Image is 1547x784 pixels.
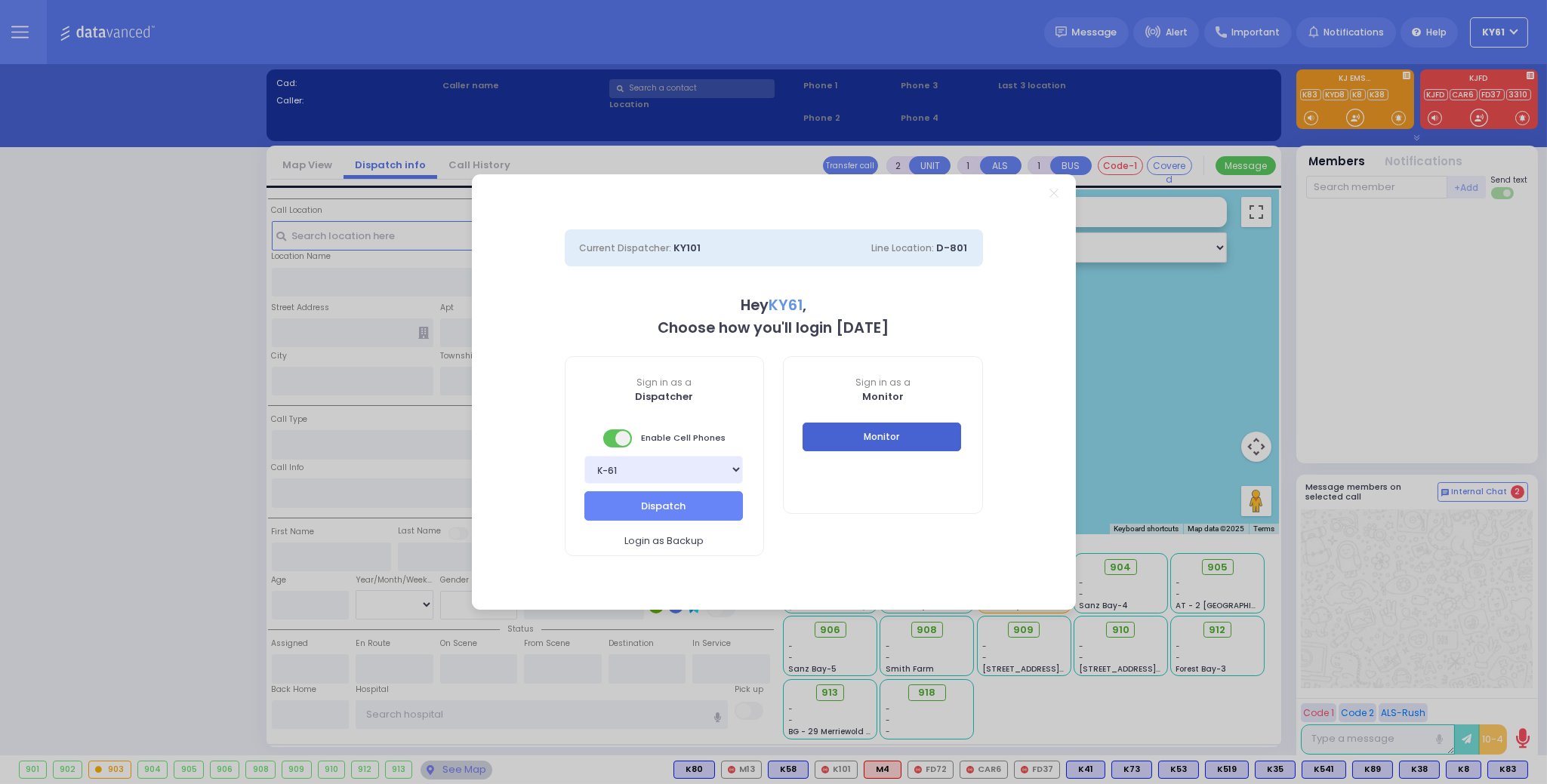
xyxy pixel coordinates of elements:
[769,295,803,315] span: KY61
[1049,189,1058,197] a: Close
[658,318,889,338] b: Choose how you'll login [DATE]
[937,241,968,255] span: D-801
[635,389,693,404] b: Dispatcher
[862,389,904,404] b: Monitor
[624,533,704,549] span: Login as Backup
[584,491,743,520] button: Dispatch
[674,241,701,255] span: KY101
[603,428,726,449] span: Enable Cell Phones
[741,295,806,315] b: Hey ,
[784,376,982,389] span: Sign in as a
[872,241,935,254] span: Line Location:
[803,423,961,451] button: Monitor
[565,376,764,389] span: Sign in as a
[580,241,672,254] span: Current Dispatcher:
